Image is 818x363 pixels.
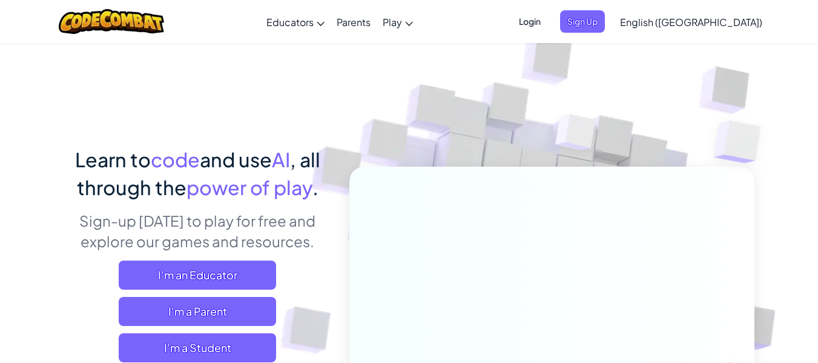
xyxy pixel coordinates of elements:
a: Play [377,5,419,38]
button: Login [512,10,548,33]
span: power of play [186,175,312,199]
span: English ([GEOGRAPHIC_DATA]) [620,16,762,28]
a: Parents [331,5,377,38]
span: Educators [266,16,314,28]
a: English ([GEOGRAPHIC_DATA]) [614,5,768,38]
span: code [151,147,200,172]
a: I'm an Educator [119,261,276,290]
img: Overlap cubes [690,91,794,193]
button: I'm a Student [119,333,276,362]
a: I'm a Parent [119,297,276,326]
p: Sign-up [DATE] to play for free and explore our games and resources. [64,210,331,251]
img: Overlap cubes [532,90,619,181]
img: CodeCombat logo [59,9,165,34]
span: Learn to [75,147,151,172]
button: Sign Up [560,10,605,33]
span: and use [200,147,272,172]
a: Educators [260,5,331,38]
span: AI [272,147,290,172]
span: . [312,175,318,199]
span: Play [383,16,402,28]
